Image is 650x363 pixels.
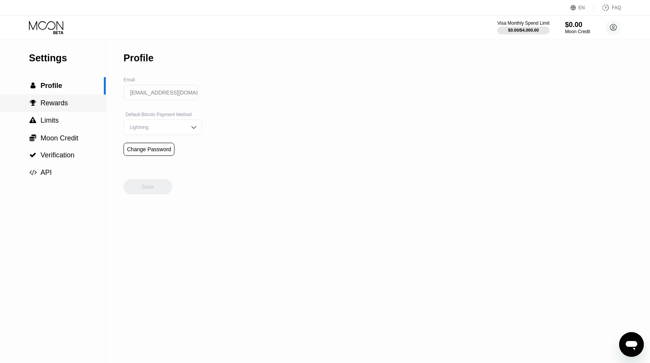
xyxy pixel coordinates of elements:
[41,169,52,176] span: API
[612,5,621,10] div: FAQ
[29,134,36,142] span: 
[41,151,74,159] span: Verification
[29,134,37,142] div: 
[29,82,37,89] div: 
[29,100,37,106] div: 
[619,332,644,357] iframe: Button to launch messaging window
[41,99,68,107] span: Rewards
[565,21,590,34] div: $0.00Moon Credit
[565,29,590,34] div: Moon Credit
[570,4,594,12] div: EN
[29,152,36,159] span: 
[41,82,62,89] span: Profile
[29,169,37,176] span: 
[41,116,59,124] span: Limits
[30,100,36,106] span: 
[29,117,36,124] span: 
[508,28,539,32] div: $0.00 / $4,000.00
[29,117,37,124] div: 
[127,146,171,152] div: Change Password
[124,112,202,117] div: Default Bitcoin Payment Method
[579,5,585,10] div: EN
[565,21,590,29] div: $0.00
[29,152,37,159] div: 
[497,20,549,34] div: Visa Monthly Spend Limit$0.00/$4,000.00
[128,125,186,130] div: Lightning
[124,52,154,64] div: Profile
[124,77,202,83] div: Email
[594,4,621,12] div: FAQ
[30,82,36,89] span: 
[29,52,106,64] div: Settings
[497,20,549,26] div: Visa Monthly Spend Limit
[124,143,174,156] div: Change Password
[41,134,78,142] span: Moon Credit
